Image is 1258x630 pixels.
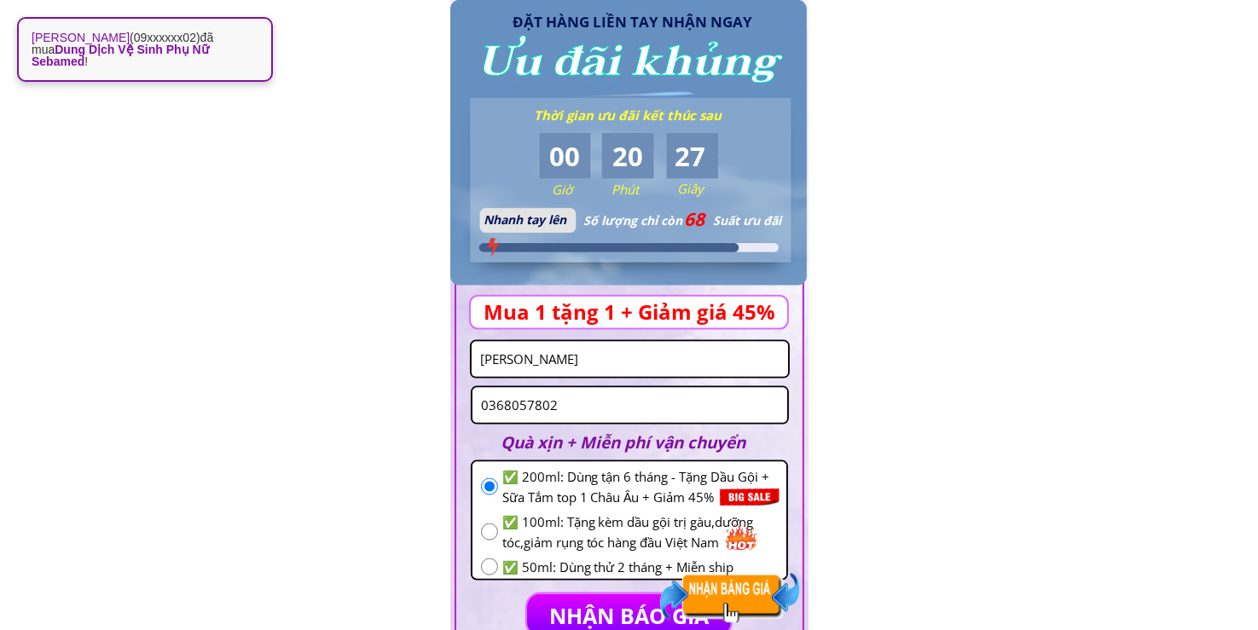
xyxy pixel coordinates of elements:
[134,31,196,44] span: 09xxxxxx02
[477,388,783,423] input: Số điện thoại:
[478,29,779,95] h3: Ưu đãi khủng
[484,296,801,328] h3: Mua 1 tặng 1 + Giảm giá 45%
[685,207,705,231] span: 68
[612,179,676,199] h3: Phút
[513,10,768,33] h3: ĐẶT HÀNG LIỀN TAY NHẬN NGAY
[484,211,566,228] span: Nhanh tay lên
[502,466,778,507] span: ✅ 200ml: Dùng tận 6 tháng - Tặng Dầu Gội + Sữa Tắm top 1 Châu Âu + Giảm 45%
[552,179,617,199] h3: Giờ
[502,557,778,577] span: ✅ 50ml: Dùng thử 2 tháng + Miễn ship
[677,178,742,199] h3: Giây
[501,430,769,455] h2: Quà xịn + Miễn phí vận chuyển
[502,512,778,552] span: ✅ 100ml: Tặng kèm dầu gội trị gàu,dưỡng tóc,giảm rụng tóc hàng đầu Việt Nam
[32,31,130,44] strong: [PERSON_NAME]
[534,105,734,125] h3: Thời gian ưu đãi kết thúc sau
[32,43,209,68] span: Dung Dịch Vệ Sinh Phụ Nữ Sebamed
[583,212,781,228] span: Số lượng chỉ còn Suất ưu đãi
[32,32,258,67] p: ( ) đã mua !
[476,342,784,377] input: Họ và Tên:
